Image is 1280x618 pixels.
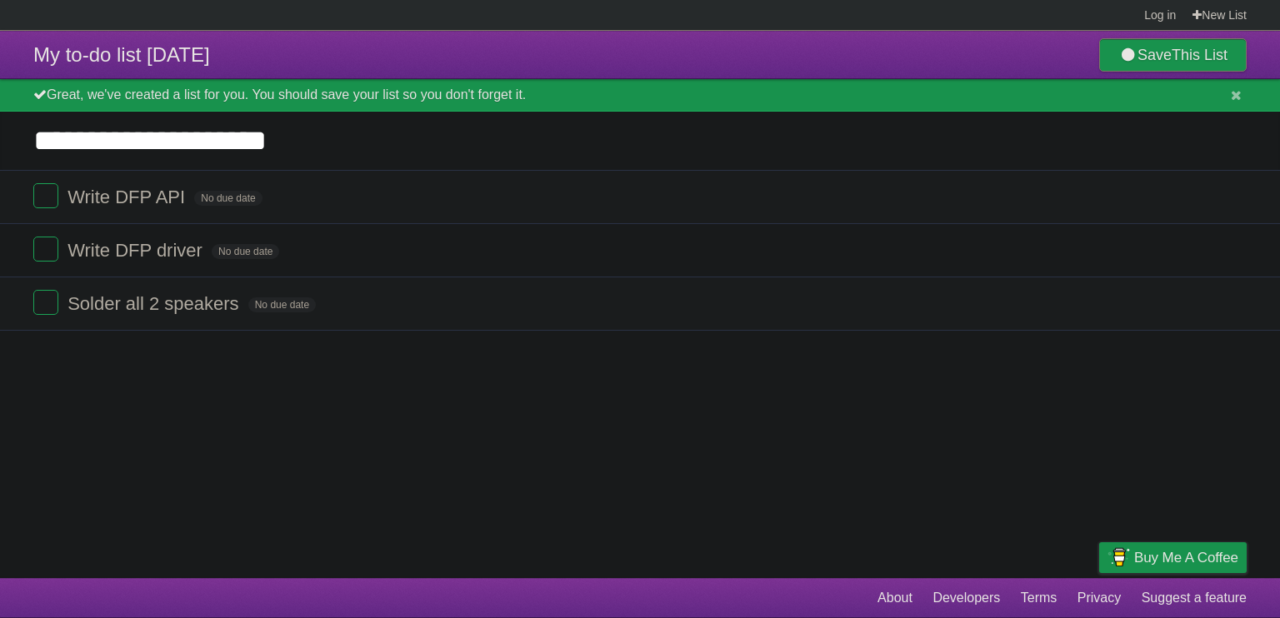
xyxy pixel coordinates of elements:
span: No due date [248,297,316,312]
span: Buy me a coffee [1134,543,1238,572]
a: Privacy [1077,582,1121,614]
b: This List [1172,47,1227,63]
span: My to-do list [DATE] [33,43,210,66]
span: Write DFP driver [67,240,207,261]
a: Terms [1021,582,1057,614]
a: Developers [932,582,1000,614]
label: Done [33,183,58,208]
span: No due date [212,244,279,259]
span: Write DFP API [67,187,189,207]
a: Buy me a coffee [1099,542,1247,573]
a: Suggest a feature [1142,582,1247,614]
img: Buy me a coffee [1107,543,1130,571]
a: SaveThis List [1099,38,1247,72]
span: No due date [194,191,262,206]
label: Done [33,237,58,262]
a: About [877,582,912,614]
span: Solder all 2 speakers [67,293,242,314]
label: Done [33,290,58,315]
